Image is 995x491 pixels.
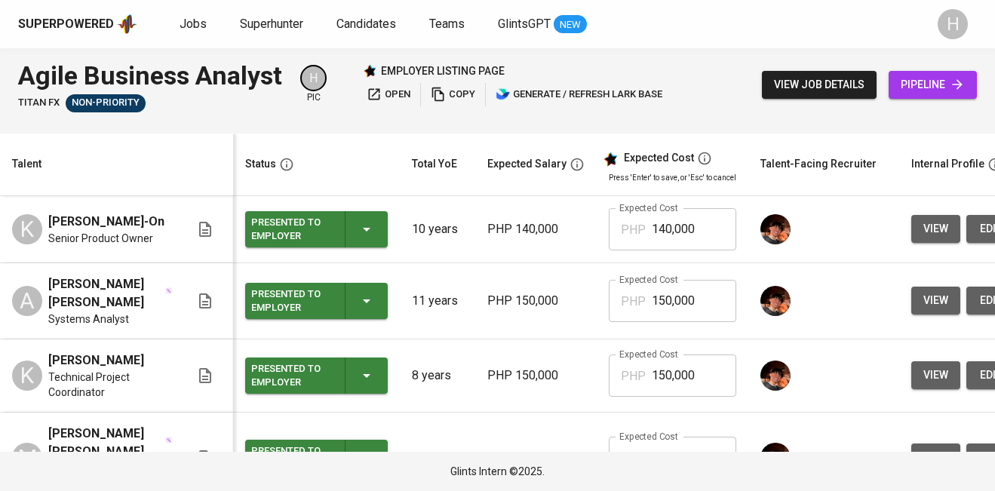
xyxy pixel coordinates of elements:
[760,214,791,244] img: diemas@glints.com
[762,71,877,99] button: view job details
[429,17,465,31] span: Teams
[180,17,207,31] span: Jobs
[245,283,388,319] button: Presented to Employer
[621,293,646,311] p: PHP
[492,83,666,106] button: lark generate / refresh lark base
[245,358,388,394] button: Presented to Employer
[165,437,172,443] img: magic_wand.svg
[363,64,376,78] img: Glints Star
[245,155,276,173] div: Status
[251,213,333,246] div: Presented to Employer
[48,231,153,246] span: Senior Product Owner
[621,221,646,239] p: PHP
[12,155,41,173] div: Talent
[245,440,388,476] button: Presented to Employer
[165,287,172,294] img: magic_wand.svg
[621,450,646,468] p: PHP
[760,361,791,391] img: diemas@glints.com
[487,367,585,385] p: PHP 150,000
[367,86,410,103] span: open
[300,65,327,104] div: pic
[18,13,137,35] a: Superpoweredapp logo
[624,152,694,165] div: Expected Cost
[760,155,877,173] div: Talent-Facing Recruiter
[180,15,210,34] a: Jobs
[12,361,42,391] div: K
[498,17,551,31] span: GlintsGPT
[911,361,960,389] button: view
[48,275,164,311] span: [PERSON_NAME] [PERSON_NAME]
[412,220,463,238] p: 10 years
[251,284,333,318] div: Presented to Employer
[911,215,960,243] button: view
[938,9,968,39] div: H
[889,71,977,99] a: pipeline
[923,448,948,467] span: view
[336,15,399,34] a: Candidates
[12,214,42,244] div: K
[496,86,662,103] span: generate / refresh lark base
[923,291,948,310] span: view
[498,15,587,34] a: GlintsGPT NEW
[911,287,960,315] button: view
[336,17,396,31] span: Candidates
[487,155,567,173] div: Expected Salary
[363,83,414,106] button: open
[240,17,303,31] span: Superhunter
[240,15,306,34] a: Superhunter
[18,16,114,33] div: Superpowered
[48,425,164,461] span: [PERSON_NAME] [PERSON_NAME]
[412,155,457,173] div: Total YoE
[12,443,42,473] div: M
[431,86,475,103] span: copy
[18,96,60,110] span: Titan FX
[923,219,948,238] span: view
[487,220,585,238] p: PHP 140,000
[554,17,587,32] span: NEW
[412,367,463,385] p: 8 years
[18,57,282,94] div: Agile Business Analyst
[48,311,129,327] span: Systems Analyst
[66,96,146,110] span: Non-Priority
[48,351,144,370] span: [PERSON_NAME]
[245,211,388,247] button: Presented to Employer
[621,367,646,385] p: PHP
[487,449,585,467] p: PHP 150,000
[609,172,736,183] p: Press 'Enter' to save, or 'Esc' to cancel
[911,155,984,173] div: Internal Profile
[923,366,948,385] span: view
[412,292,463,310] p: 11 years
[117,13,137,35] img: app logo
[429,15,468,34] a: Teams
[911,443,960,471] button: view
[487,292,585,310] p: PHP 150,000
[427,83,479,106] button: copy
[12,286,42,316] div: A
[251,359,333,392] div: Presented to Employer
[48,213,164,231] span: [PERSON_NAME]-On
[496,87,511,102] img: lark
[412,449,463,467] p: 6 years
[381,63,505,78] p: employer listing page
[48,370,172,400] span: Technical Project Coordinator
[251,441,333,474] div: Presented to Employer
[901,75,965,94] span: pipeline
[760,286,791,316] img: diemas@glints.com
[760,443,791,473] img: diemas@glints.com
[603,152,618,167] img: glints_star.svg
[774,75,864,94] span: view job details
[300,65,327,91] div: H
